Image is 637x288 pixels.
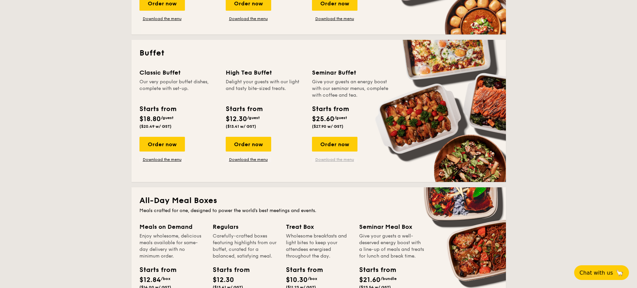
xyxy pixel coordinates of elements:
[139,157,185,162] a: Download the menu
[226,104,262,114] div: Starts from
[226,137,271,152] div: Order now
[139,195,498,206] h2: All-Day Meal Boxes
[574,265,629,280] button: Chat with us🦙
[139,48,498,59] h2: Buffet
[359,276,381,284] span: $21.60
[359,222,424,231] div: Seminar Meal Box
[139,233,205,260] div: Enjoy wholesome, delicious meals available for same-day delivery with no minimum order.
[226,124,256,129] span: ($13.41 w/ GST)
[226,68,304,77] div: High Tea Buffet
[308,276,317,281] span: /box
[139,115,161,123] span: $18.80
[616,269,624,277] span: 🦙
[161,115,174,120] span: /guest
[312,79,390,99] div: Give your guests an energy boost with our seminar menus, complete with coffee and tea.
[139,137,185,152] div: Order now
[359,233,424,260] div: Give your guests a well-deserved energy boost with a line-up of meals and treats for lunch and br...
[139,265,170,275] div: Starts from
[139,79,218,99] div: Our very popular buffet dishes, complete with set-up.
[286,265,316,275] div: Starts from
[139,16,185,21] a: Download the menu
[312,115,334,123] span: $25.60
[226,16,271,21] a: Download the menu
[213,276,234,284] span: $12.30
[359,265,389,275] div: Starts from
[312,16,357,21] a: Download the menu
[334,115,347,120] span: /guest
[312,104,348,114] div: Starts from
[139,222,205,231] div: Meals on Demand
[226,115,247,123] span: $12.30
[139,207,498,214] div: Meals crafted for one, designed to power the world's best meetings and events.
[247,115,260,120] span: /guest
[579,270,613,276] span: Chat with us
[286,222,351,231] div: Treat Box
[312,137,357,152] div: Order now
[139,104,176,114] div: Starts from
[312,68,390,77] div: Seminar Buffet
[381,276,397,281] span: /bundle
[161,276,171,281] span: /box
[213,222,278,231] div: Regulars
[213,233,278,260] div: Carefully-crafted boxes featuring highlights from our buffet, curated for a balanced, satisfying ...
[139,276,161,284] span: $12.84
[312,124,343,129] span: ($27.90 w/ GST)
[286,276,308,284] span: $10.30
[139,68,218,77] div: Classic Buffet
[226,157,271,162] a: Download the menu
[139,124,172,129] span: ($20.49 w/ GST)
[286,233,351,260] div: Wholesome breakfasts and light bites to keep your attendees energised throughout the day.
[312,157,357,162] a: Download the menu
[226,79,304,99] div: Delight your guests with our light and tasty bite-sized treats.
[213,265,243,275] div: Starts from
